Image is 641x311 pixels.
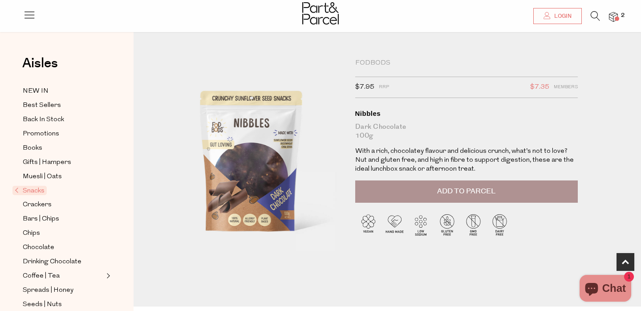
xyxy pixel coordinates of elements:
a: Gifts | Hampers [23,157,104,168]
a: Login [533,8,582,24]
a: Chocolate [23,242,104,253]
p: With a rich, chocolatey flavour and delicious crunch, what’s not to love? Nut and gluten free, an... [355,147,578,174]
img: Part&Parcel [302,2,339,25]
span: Back In Stock [23,115,64,125]
span: Add to Parcel [437,186,495,196]
span: RRP [379,82,389,93]
a: NEW IN [23,86,104,97]
a: Seeds | Nuts [23,299,104,310]
a: Back In Stock [23,114,104,125]
a: Coffee | Tea [23,270,104,282]
div: Dark Chocolate 100g [355,123,578,140]
a: Chips [23,228,104,239]
img: P_P-ICONS-Live_Bec_V11_Gluten_Free.svg [434,212,460,238]
span: Bars | Chips [23,214,59,225]
span: Spreads | Honey [23,285,73,296]
a: Muesli | Oats [23,171,104,182]
span: Gifts | Hampers [23,157,71,168]
img: P_P-ICONS-Live_Bec_V11_Low_Sodium.svg [408,212,434,238]
a: Best Sellers [23,100,104,111]
span: Login [552,12,572,20]
a: Drinking Chocolate [23,256,104,267]
span: Chocolate [23,242,54,253]
button: Expand/Collapse Coffee | Tea [104,270,110,281]
div: Fodbods [355,59,578,68]
span: Aisles [22,53,58,73]
span: Crackers [23,200,52,210]
a: 2 [609,12,618,21]
span: Coffee | Tea [23,271,60,282]
img: P_P-ICONS-Live_Bec_V11_Vegan.svg [355,212,381,238]
span: Chips [23,228,40,239]
a: Aisles [22,57,58,79]
img: P_P-ICONS-Live_Bec_V11_GMO_Free.svg [460,212,487,238]
span: $7.95 [355,82,374,93]
span: Members [554,82,578,93]
a: Promotions [23,128,104,139]
span: Best Sellers [23,100,61,111]
div: Nibbles [355,109,578,118]
img: P_P-ICONS-Live_Bec_V11_Handmade.svg [381,212,408,238]
button: Add to Parcel [355,180,578,203]
a: Bars | Chips [23,213,104,225]
a: Books [23,143,104,154]
span: Books [23,143,42,154]
img: Nibbles [160,59,342,273]
span: Muesli | Oats [23,172,62,182]
a: Snacks [15,185,104,196]
a: Crackers [23,199,104,210]
span: NEW IN [23,86,49,97]
img: P_P-ICONS-Live_Bec_V11_Dairy_Free.svg [487,212,513,238]
span: Drinking Chocolate [23,257,81,267]
span: Snacks [12,186,47,195]
span: Promotions [23,129,59,139]
inbox-online-store-chat: Shopify online store chat [577,275,634,304]
span: 2 [619,12,627,20]
a: Spreads | Honey [23,285,104,296]
span: Seeds | Nuts [23,299,62,310]
span: $7.35 [530,82,549,93]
